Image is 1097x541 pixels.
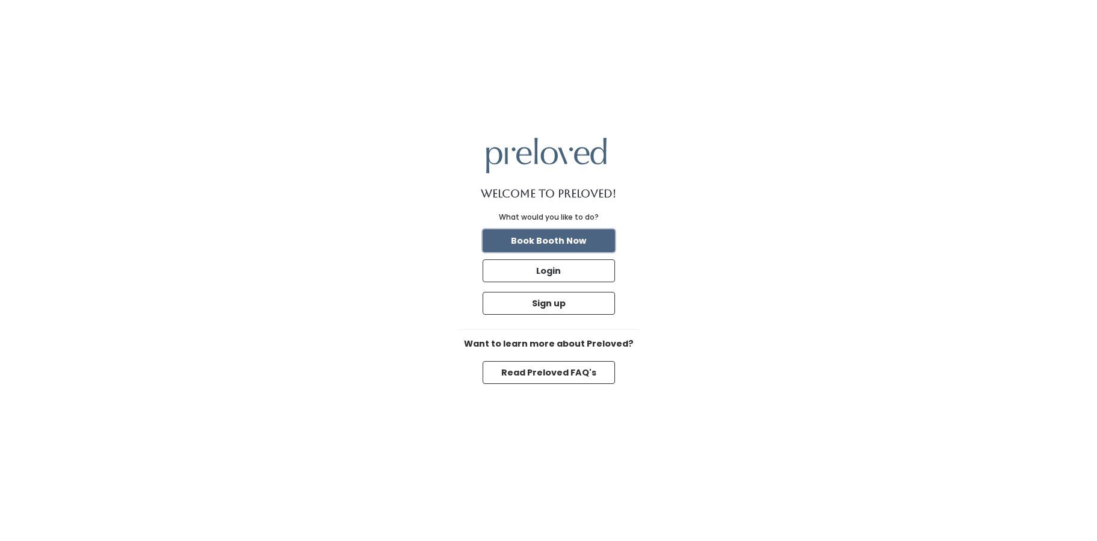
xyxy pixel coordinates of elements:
[459,339,639,349] h6: Want to learn more about Preloved?
[486,138,607,173] img: preloved logo
[483,229,615,252] button: Book Booth Now
[480,289,617,317] a: Sign up
[481,188,616,200] h1: Welcome to Preloved!
[499,212,599,223] div: What would you like to do?
[480,257,617,285] a: Login
[483,292,615,315] button: Sign up
[483,259,615,282] button: Login
[483,361,615,384] button: Read Preloved FAQ's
